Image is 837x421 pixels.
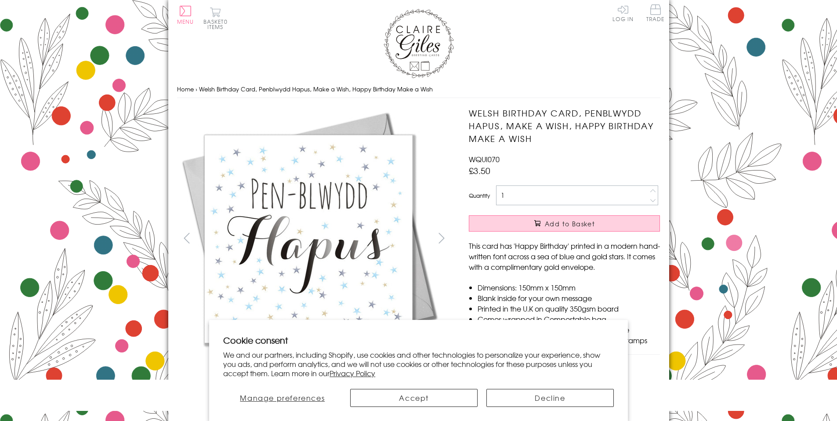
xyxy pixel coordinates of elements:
[646,4,665,22] span: Trade
[469,154,500,164] span: WQUI070
[646,4,665,23] a: Trade
[469,107,660,145] h1: Welsh Birthday Card, Penblwydd Hapus, Make a Wish, Happy Birthday Make a Wish
[177,107,441,370] img: Welsh Birthday Card, Penblwydd Hapus, Make a Wish, Happy Birthday Make a Wish
[196,85,197,93] span: ›
[478,293,660,303] li: Blank inside for your own message
[330,368,375,378] a: Privacy Policy
[478,314,660,324] li: Comes wrapped in Compostable bag
[177,18,194,25] span: Menu
[469,192,490,200] label: Quantity
[240,392,325,403] span: Manage preferences
[486,389,614,407] button: Decline
[199,85,433,93] span: Welsh Birthday Card, Penblwydd Hapus, Make a Wish, Happy Birthday Make a Wish
[177,228,197,248] button: prev
[207,18,228,31] span: 0 items
[350,389,478,407] button: Accept
[177,6,194,24] button: Menu
[478,282,660,293] li: Dimensions: 150mm x 150mm
[223,389,341,407] button: Manage preferences
[223,350,614,377] p: We and our partners, including Shopify, use cookies and other technologies to personalize your ex...
[545,219,595,228] span: Add to Basket
[469,215,660,232] button: Add to Basket
[384,9,454,78] img: Claire Giles Greetings Cards
[478,303,660,314] li: Printed in the U.K on quality 350gsm board
[469,164,490,177] span: £3.50
[469,240,660,272] p: This card has 'Happy Birthday' printed in a modern hand-written font across a sea of blue and gol...
[431,228,451,248] button: next
[203,7,228,29] button: Basket0 items
[223,334,614,346] h2: Cookie consent
[612,4,634,22] a: Log In
[177,85,194,93] a: Home
[177,80,660,98] nav: breadcrumbs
